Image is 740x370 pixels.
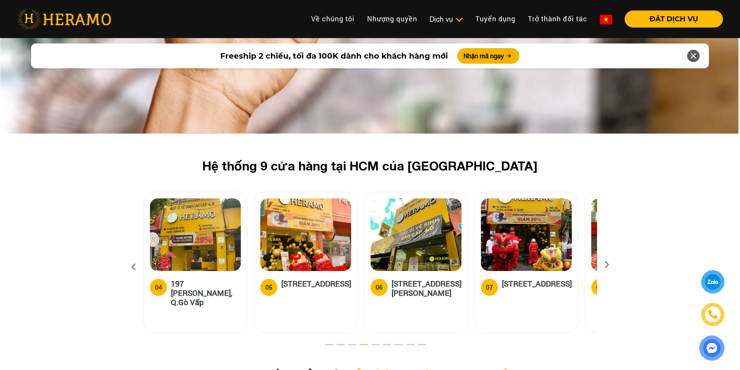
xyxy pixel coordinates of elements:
h5: 197 [PERSON_NAME], Q.Gò Vấp [171,279,241,307]
button: 6 [378,343,386,351]
a: phone-icon [702,303,724,326]
button: 8 [401,343,409,351]
button: 2 [331,343,339,351]
div: 06 [376,283,383,292]
img: vn-flag.png [600,15,612,24]
a: ĐẶT DỊCH VỤ [618,16,723,23]
img: heramo-logo.png [17,9,111,29]
button: Nhận mã ngay [457,48,519,64]
h5: [STREET_ADDRESS][PERSON_NAME] [392,279,461,297]
h5: [STREET_ADDRESS] [281,279,351,294]
img: heramo-314-le-van-viet-phuong-tang-nhon-phu-b-quan-9 [371,198,461,271]
img: heramo-398-duong-hoang-dieu-phuong-2-quan-4 [591,198,682,271]
a: Nhượng quyền [361,10,423,27]
img: heramo-179b-duong-3-thang-2-phuong-11-quan-10 [260,198,351,271]
button: 3 [343,343,351,351]
button: 9 [413,343,421,351]
div: 07 [486,283,493,292]
img: phone-icon [707,309,718,320]
div: 08 [596,283,603,292]
button: ĐẶT DỊCH VỤ [625,10,723,28]
div: 05 [265,283,272,292]
span: Freeship 2 chiều, tối đa 100K dành cho khách hàng mới [220,50,448,62]
img: heramo-15a-duong-so-2-phuong-an-khanh-thu-duc [481,198,572,271]
img: subToggleIcon [455,16,463,24]
a: Trở thành đối tác [522,10,594,27]
img: heramo-197-nguyen-van-luong [150,198,241,271]
button: 7 [390,343,397,351]
button: 5 [366,343,374,351]
h2: Hệ thống 9 cửa hàng tại HCM của [GEOGRAPHIC_DATA] [156,158,585,173]
a: Tuyển dụng [469,10,522,27]
a: Về chúng tôi [305,10,361,27]
button: 1 [320,343,327,351]
h5: [STREET_ADDRESS] [502,279,572,294]
div: Dịch vụ [430,14,463,24]
button: 4 [355,343,362,351]
div: 04 [155,283,162,292]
